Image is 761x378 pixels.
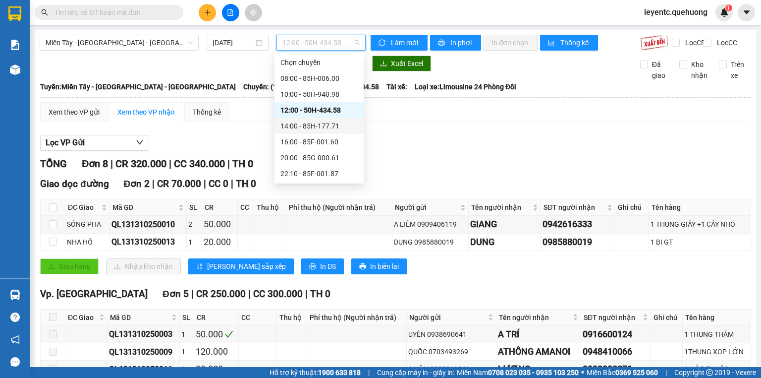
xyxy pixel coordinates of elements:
[583,345,649,359] div: 0948410066
[111,236,185,248] div: QL131310250013
[282,35,360,50] span: 12:00 - 50H-434.58
[163,288,189,300] span: Đơn 5
[391,58,423,69] span: Xuất Excel
[615,369,658,377] strong: 0369 525 060
[280,105,358,116] div: 12:00 - 50H-434.58
[496,326,581,343] td: A TRÍ
[498,362,579,376] div: LƯỢNG
[310,288,330,300] span: TH 0
[541,234,615,251] td: 0985880019
[174,158,225,170] span: CC 340.000
[227,158,230,170] span: |
[648,59,672,81] span: Đã giao
[196,345,237,359] div: 120.000
[188,237,200,248] div: 1
[82,158,108,170] span: Đơn 8
[8,6,21,21] img: logo-vxr
[615,199,649,216] th: Ghi chú
[450,37,473,48] span: In phơi
[41,9,48,16] span: search
[40,178,109,189] span: Giao dọc đường
[243,81,316,92] span: Chuyến: (12:00 [DATE])
[196,362,237,376] div: 30.000
[581,361,651,378] td: 0908002271
[180,310,194,326] th: SL
[351,258,407,274] button: printerIn biên lai
[543,235,613,249] div: 0985880019
[152,178,155,189] span: |
[108,343,180,361] td: QL131310250009
[10,313,20,322] span: question-circle
[651,219,749,230] div: 1 THUNG GIẤY +1 CÂY NHỎ
[706,369,713,376] span: copyright
[469,234,541,251] td: DUNG
[277,310,307,326] th: Thu hộ
[395,202,458,213] span: Người gửi
[194,310,239,326] th: CR
[359,263,366,271] span: printer
[136,138,144,146] span: down
[110,312,169,323] span: Mã GD
[204,9,211,16] span: plus
[124,178,150,189] span: Đơn 2
[471,202,531,213] span: Tên người nhận
[196,288,246,300] span: CR 250.000
[106,258,181,274] button: downloadNhập kho nhận
[204,235,235,249] div: 20.000
[108,326,180,343] td: QL131310250003
[498,327,579,341] div: A TRÍ
[370,261,399,272] span: In biên lai
[305,288,308,300] span: |
[391,37,420,48] span: Làm mới
[280,89,358,100] div: 10:00 - 50H-940.98
[541,216,615,233] td: 0942616333
[372,56,431,71] button: downloadXuất Excel
[209,178,228,189] span: CC 0
[181,346,192,357] div: 1
[202,199,237,216] th: CR
[49,107,100,118] div: Xem theo VP gửi
[253,288,303,300] span: CC 300.000
[227,9,234,16] span: file-add
[213,37,253,48] input: 13/10/2025
[187,199,202,216] th: SL
[108,361,180,378] td: QL131310250011
[231,178,233,189] span: |
[368,367,370,378] span: |
[540,35,598,51] button: bar-chartThống kê
[683,310,751,326] th: Tên hàng
[727,4,730,11] span: 1
[583,362,649,376] div: 0908002271
[583,327,649,341] div: 0916600124
[40,288,148,300] span: Vp. [GEOGRAPHIC_DATA]
[199,4,216,21] button: plus
[204,178,206,189] span: |
[687,59,711,81] span: Kho nhận
[408,364,494,375] div: A VĂN 0908211341
[109,363,178,376] div: QL131310250011
[10,335,20,344] span: notification
[581,326,651,343] td: 0916600124
[496,361,581,378] td: LƯỢNG
[640,35,668,51] img: 9k=
[117,107,175,118] div: Xem theo VP nhận
[110,216,187,233] td: QL131310250010
[742,8,751,17] span: caret-down
[236,178,256,189] span: TH 0
[651,237,749,248] div: 1 BI GT
[415,81,516,92] span: Loại xe: Limousine 24 Phòng Đôi
[188,219,200,230] div: 2
[46,136,85,149] span: Lọc VP Gửi
[684,329,749,340] div: 1 THUNG THẢM
[543,217,613,231] div: 0942616333
[394,219,467,230] div: A LIÊM 0909406119
[222,4,239,21] button: file-add
[254,199,286,216] th: Thu hộ
[301,258,344,274] button: printerIn DS
[548,39,556,47] span: bar-chart
[498,345,579,359] div: ATHÔNG AMANOI
[488,369,579,377] strong: 0708 023 035 - 0935 103 250
[280,57,358,68] div: Chọn chuyến
[469,216,541,233] td: GIANG
[684,364,749,375] div: 1 HỘP THUỐC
